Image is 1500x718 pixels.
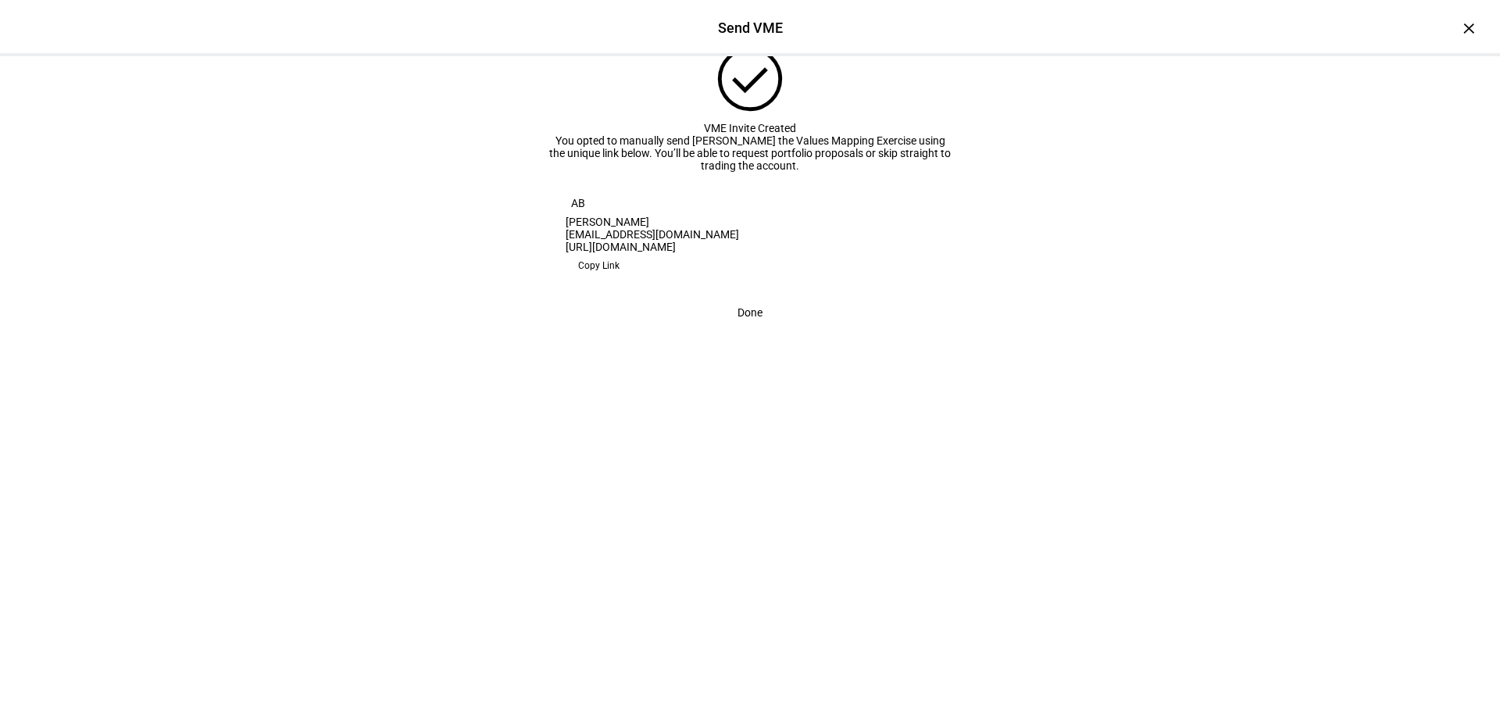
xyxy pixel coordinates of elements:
[566,228,934,241] div: [EMAIL_ADDRESS][DOMAIN_NAME]
[547,122,953,134] div: VME Invite Created
[566,241,934,253] div: [URL][DOMAIN_NAME]
[578,253,620,278] span: Copy Link
[566,253,632,278] button: Copy Link
[1456,16,1481,41] div: ×
[566,191,591,216] div: AB
[547,134,953,172] div: You opted to manually send [PERSON_NAME] the Values Mapping Exercise using the unique link below....
[719,297,781,328] button: Done
[737,297,762,328] span: Done
[709,38,791,120] mat-icon: check_circle
[566,216,934,228] div: [PERSON_NAME]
